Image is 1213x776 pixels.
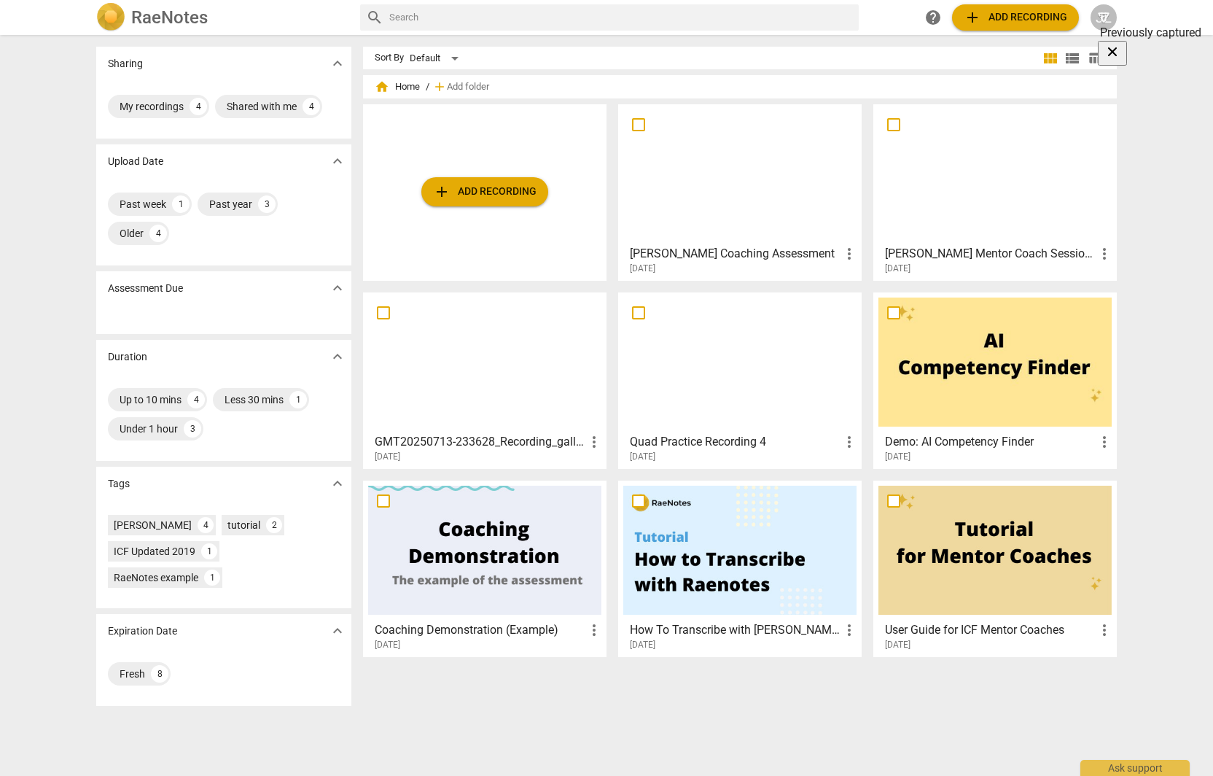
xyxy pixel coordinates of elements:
h3: User Guide for ICF Mentor Coaches [885,621,1096,639]
p: Sharing [108,56,143,71]
a: How To Transcribe with [PERSON_NAME][DATE] [623,486,857,651]
a: User Guide for ICF Mentor Coaches[DATE] [878,486,1112,651]
span: Add folder [447,82,489,93]
span: more_vert [1096,433,1113,451]
div: Fresh [120,667,145,681]
span: add [433,183,451,201]
button: Show more [327,346,348,368]
div: 1 [289,391,307,408]
p: Tags [108,476,130,492]
span: more_vert [585,433,603,451]
div: 4 [303,98,320,115]
h3: Jenn Labin Coaching Assessment [630,245,840,263]
span: [DATE] [885,451,910,463]
span: table_chart [1088,51,1101,65]
a: Quad Practice Recording 4[DATE] [623,298,857,462]
div: Shared with me [227,99,297,114]
div: Past week [120,197,166,212]
div: 4 [187,391,205,408]
button: Upload [952,4,1079,31]
span: [DATE] [630,451,655,463]
span: more_vert [1096,245,1113,263]
h3: Demo: AI Competency Finder [885,433,1096,451]
span: [DATE] [630,639,655,651]
span: view_module [1042,50,1059,67]
button: Show more [327,277,348,299]
p: Expiration Date [108,624,177,639]
span: expand_more [329,152,346,170]
span: Add recording [433,183,537,201]
span: more_vert [840,245,858,263]
span: view_list [1064,50,1081,67]
div: Older [120,226,144,241]
div: 4 [190,98,207,115]
button: Show more [327,620,348,642]
div: Past year [209,197,252,212]
div: 2 [266,517,282,533]
span: more_vert [585,621,603,639]
p: Upload Date [108,154,163,169]
h2: RaeNotes [131,7,208,28]
div: 1 [201,543,217,559]
span: help [924,9,942,26]
div: Default [410,47,464,70]
a: Help [920,4,946,31]
h3: Coaching Demonstration (Example) [375,621,585,639]
button: Upload [421,177,548,206]
h3: GMT20250713-233628_Recording_gallery_1660x938 [375,433,585,451]
span: add [432,79,447,94]
button: Show more [327,150,348,172]
p: Assessment Due [108,281,183,296]
span: more_vert [840,621,858,639]
span: expand_more [329,55,346,72]
div: Up to 10 mins [120,392,182,407]
span: expand_more [329,279,346,297]
button: JL [1091,4,1117,31]
span: / [426,82,429,93]
div: 3 [184,420,201,438]
button: Tile view [1040,47,1061,69]
span: expand_more [329,475,346,492]
a: GMT20250713-233628_Recording_gallery_1660x938[DATE] [368,298,601,462]
span: Add recording [964,9,1067,26]
span: more_vert [1096,621,1113,639]
span: expand_more [329,622,346,640]
div: Ask support [1080,760,1190,776]
a: [PERSON_NAME] Coaching Assessment[DATE] [623,109,857,274]
a: Demo: AI Competency Finder[DATE] [878,298,1112,462]
a: [PERSON_NAME] Mentor Coach Session 3[DATE] [878,109,1112,274]
a: LogoRaeNotes [96,3,348,32]
div: 8 [151,665,168,683]
div: My recordings [120,99,184,114]
h3: Quad Practice Recording 4 [630,433,840,451]
div: [PERSON_NAME] [114,518,192,532]
input: Search [389,6,853,29]
div: Less 30 mins [225,392,284,407]
img: Logo [96,3,125,32]
h3: How To Transcribe with RaeNotes [630,621,840,639]
div: 1 [172,195,190,213]
span: home [375,79,389,94]
p: Duration [108,349,147,365]
span: more_vert [840,433,858,451]
div: 3 [258,195,276,213]
a: Coaching Demonstration (Example)[DATE] [368,486,601,651]
button: Show more [327,53,348,74]
button: Show more [327,473,348,494]
div: RaeNotes example [114,570,198,585]
div: Under 1 hour [120,422,178,436]
div: Sort By [375,53,404,63]
span: [DATE] [885,263,910,275]
div: 1 [204,570,220,586]
span: add [964,9,981,26]
button: Table view [1083,47,1105,69]
h3: Jenn Labin Mentor Coach Session 3 [885,245,1096,263]
span: [DATE] [885,639,910,651]
span: expand_more [329,348,346,365]
div: ICF Updated 2019 [114,544,195,559]
span: [DATE] [375,451,400,463]
div: 4 [149,225,167,242]
span: search [366,9,383,26]
div: tutorial [227,518,260,532]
